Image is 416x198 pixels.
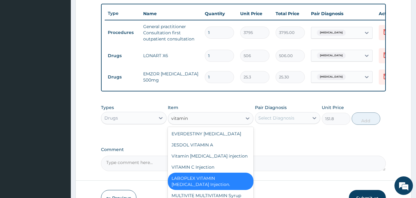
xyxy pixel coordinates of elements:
div: Vitamin [MEDICAL_DATA] injection [168,150,253,162]
div: EVERDESTINY [MEDICAL_DATA] [168,128,253,139]
td: LONART X6 [140,49,202,62]
img: d_794563401_company_1708531726252_794563401 [11,31,25,46]
div: JESDOL VITAMIN A [168,139,253,150]
label: Types [101,105,114,110]
div: Select Diagnosis [258,115,294,121]
td: Procedures [105,27,140,38]
button: Add [352,112,380,125]
th: Actions [376,7,406,20]
div: Minimize live chat window [101,3,116,18]
span: [MEDICAL_DATA] [317,53,346,59]
div: LABOPLEX VITAMIN [MEDICAL_DATA] Injection. [168,173,253,190]
textarea: Type your message and hit 'Enter' [3,132,117,154]
span: [MEDICAL_DATA] [317,30,346,36]
td: Drugs [105,71,140,83]
label: Pair Diagnosis [255,104,287,111]
label: Item [168,104,178,111]
span: We're online! [36,60,85,122]
th: Pair Diagnosis [308,7,376,20]
td: Drugs [105,50,140,61]
th: Quantity [202,7,237,20]
th: Total Price [273,7,308,20]
th: Type [105,8,140,19]
label: Unit Price [322,104,344,111]
th: Name [140,7,202,20]
div: VITAMIN C Injection [168,162,253,173]
div: Drugs [104,115,118,121]
div: Chat with us now [32,35,103,43]
th: Unit Price [237,7,273,20]
span: [MEDICAL_DATA] [317,74,346,80]
td: EMZOR [MEDICAL_DATA] 500mg [140,68,202,86]
label: Comment [101,147,386,152]
td: General practitioner Consultation first outpatient consultation [140,20,202,45]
